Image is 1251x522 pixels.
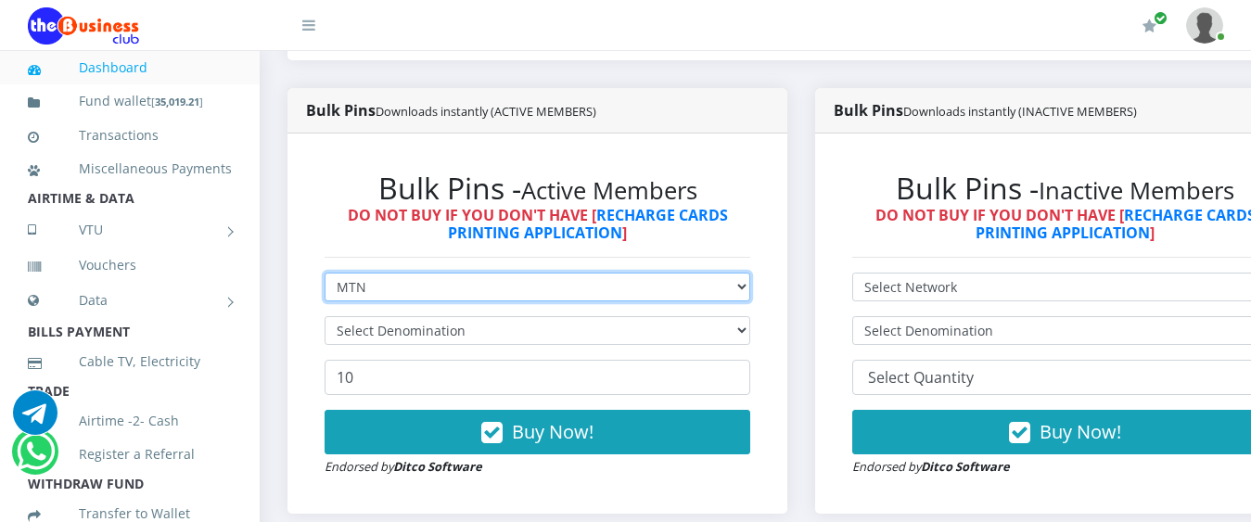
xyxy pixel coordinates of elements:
span: Renew/Upgrade Subscription [1154,11,1168,25]
img: Logo [28,7,139,45]
strong: Bulk Pins [834,100,1137,121]
small: Inactive Members [1039,174,1234,207]
a: Data [28,277,232,324]
button: Buy Now! [325,410,750,454]
span: Buy Now! [1040,419,1121,444]
a: Transactions [28,114,232,157]
a: RECHARGE CARDS PRINTING APPLICATION [448,205,728,243]
span: Buy Now! [512,419,594,444]
a: Dashboard [28,46,232,89]
small: Active Members [521,174,697,207]
small: Endorsed by [852,458,1010,475]
a: Miscellaneous Payments [28,147,232,190]
a: Chat for support [13,404,57,435]
a: Chat for support [17,443,55,474]
h2: Bulk Pins - [325,171,750,206]
a: Airtime -2- Cash [28,400,232,442]
a: Vouchers [28,244,232,286]
i: Renew/Upgrade Subscription [1142,19,1156,33]
strong: Ditco Software [921,458,1010,475]
strong: DO NOT BUY IF YOU DON'T HAVE [ ] [348,205,728,243]
input: Enter Quantity [325,360,750,395]
small: Downloads instantly (ACTIVE MEMBERS) [376,103,596,120]
a: VTU [28,207,232,253]
small: [ ] [151,95,203,108]
small: Downloads instantly (INACTIVE MEMBERS) [903,103,1137,120]
strong: Ditco Software [393,458,482,475]
a: Fund wallet[35,019.21] [28,80,232,123]
a: Register a Referral [28,433,232,476]
small: Endorsed by [325,458,482,475]
b: 35,019.21 [155,95,199,108]
strong: Bulk Pins [306,100,596,121]
img: User [1186,7,1223,44]
a: Cable TV, Electricity [28,340,232,383]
